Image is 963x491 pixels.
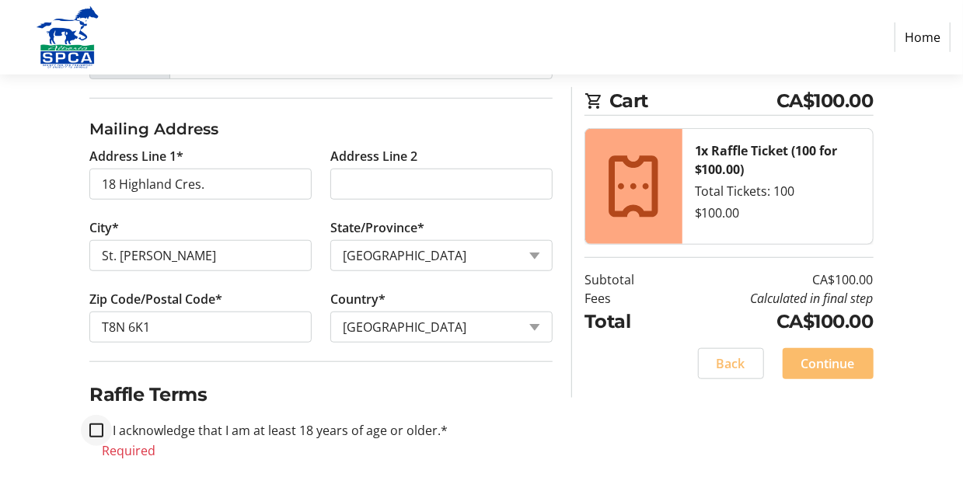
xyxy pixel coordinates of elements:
div: Total Tickets: 100 [695,182,860,200]
img: Alberta SPCA's Logo [12,6,123,68]
td: Subtotal [584,270,668,289]
tr-error: Required [102,443,540,458]
button: Back [698,348,764,379]
button: Continue [783,348,874,379]
span: Cart [609,87,777,115]
strong: 1x Raffle Ticket (100 for $100.00) [695,142,838,178]
div: $100.00 [695,204,860,222]
td: CA$100.00 [668,270,874,289]
span: CA$100.00 [776,87,874,115]
label: Zip Code/Postal Code* [89,290,222,308]
label: Country* [330,290,386,308]
label: City* [89,218,119,237]
input: Address [89,169,312,200]
td: Calculated in final step [668,289,874,308]
input: City [89,240,312,271]
td: CA$100.00 [668,308,874,336]
label: I acknowledge that I am at least 18 years of age or older.* [103,421,448,440]
span: Back [717,354,745,373]
label: State/Province* [330,218,424,237]
td: Fees [584,289,668,308]
td: Total [584,308,668,336]
h3: Mailing Address [89,117,553,141]
input: Zip or Postal Code [89,312,312,343]
h2: Raffle Terms [89,381,553,409]
label: Address Line 1* [89,147,183,165]
label: Address Line 2 [330,147,417,165]
span: Continue [801,354,855,373]
a: Home [895,23,951,52]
